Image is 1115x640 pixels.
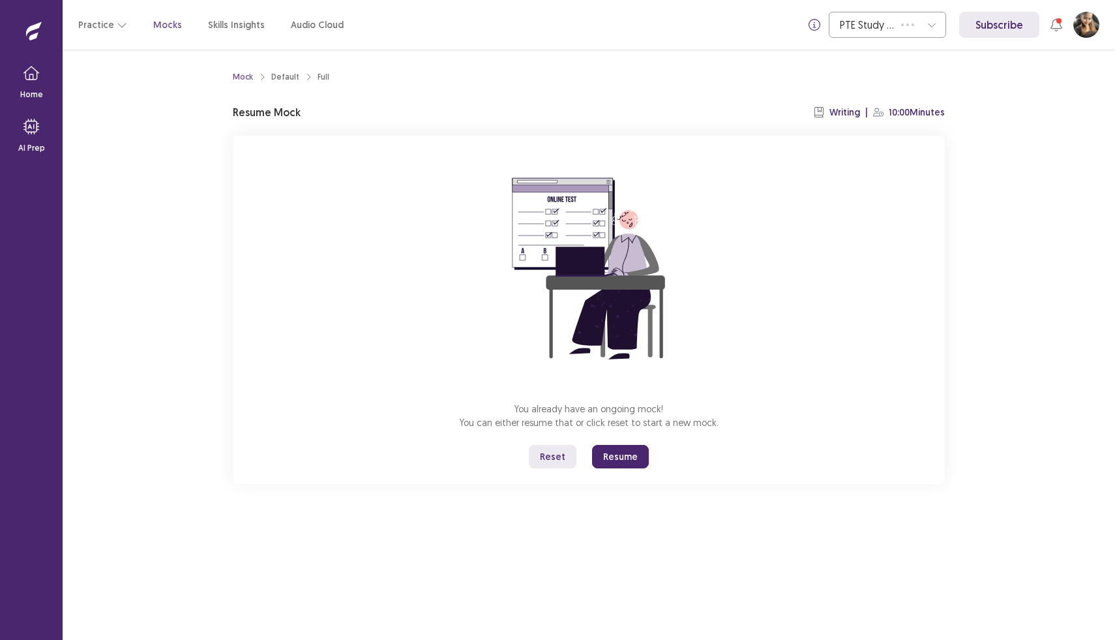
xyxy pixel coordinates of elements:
[889,106,945,119] p: 10:00 Minutes
[803,13,826,37] button: info
[78,13,127,37] button: Practice
[529,445,576,468] button: Reset
[20,89,43,100] p: Home
[291,18,344,32] a: Audio Cloud
[592,445,649,468] button: Resume
[208,18,265,32] a: Skills Insights
[271,71,299,83] div: Default
[233,71,329,83] nav: breadcrumb
[18,142,45,154] p: AI Prep
[153,18,182,32] a: Mocks
[840,12,895,37] div: PTE Study Centre
[318,71,329,83] div: Full
[233,71,253,83] a: Mock
[865,106,868,119] p: |
[233,104,301,120] p: Resume Mock
[1073,12,1099,38] button: User Profile Image
[829,106,860,119] p: Writing
[471,151,706,386] img: attend-mock
[959,12,1039,38] a: Subscribe
[460,402,719,429] p: You already have an ongoing mock! You can either resume that or click reset to start a new mock.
